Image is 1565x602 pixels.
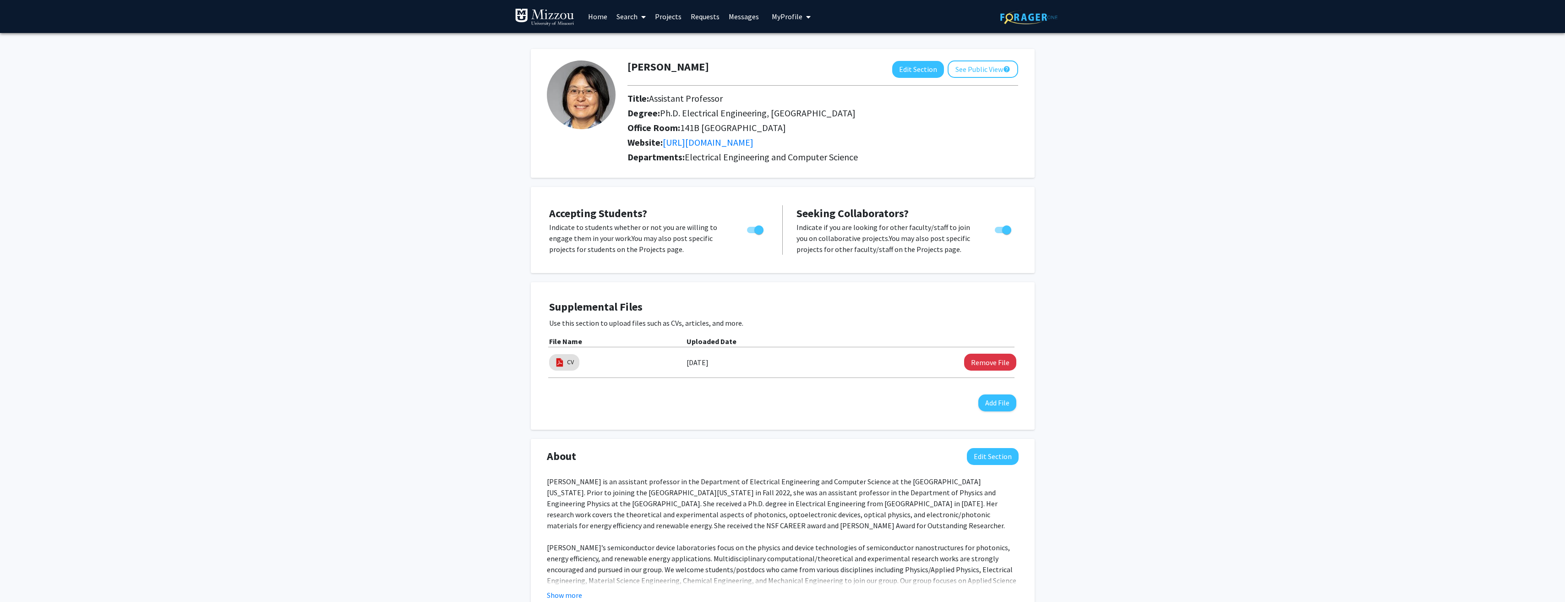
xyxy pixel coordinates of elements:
[796,206,909,220] span: Seeking Collaborators?
[686,0,724,33] a: Requests
[687,355,709,370] label: [DATE]
[547,448,576,465] span: About
[892,61,944,78] button: Edit Section
[649,93,723,104] span: Assistant Professor
[687,337,736,346] b: Uploaded Date
[549,301,1016,314] h4: Supplemental Files
[772,12,802,21] span: My Profile
[660,107,856,119] span: Ph.D. Electrical Engineering, [GEOGRAPHIC_DATA]
[549,317,1016,328] p: Use this section to upload files such as CVs, articles, and more.
[627,93,1018,104] h2: Title:
[7,561,39,595] iframe: Chat
[1000,10,1058,24] img: ForagerOne Logo
[991,222,1016,235] div: Toggle
[627,108,1018,119] h2: Degree:
[549,337,582,346] b: File Name
[621,152,1025,163] h2: Departments:
[650,0,686,33] a: Projects
[685,151,858,163] span: Electrical Engineering and Computer Science
[743,222,769,235] div: Toggle
[583,0,612,33] a: Home
[964,354,1016,371] button: Remove CV File
[627,122,1018,133] h2: Office Room:
[549,222,730,255] p: Indicate to students whether or not you are willing to engage them in your work. You may also pos...
[555,357,565,367] img: pdf_icon.png
[515,8,574,27] img: University of Missouri Logo
[549,206,647,220] span: Accepting Students?
[567,357,574,367] a: CV
[967,448,1019,465] button: Edit About
[724,0,763,33] a: Messages
[978,394,1016,411] button: Add File
[1003,64,1010,75] mat-icon: help
[627,137,1018,148] h2: Website:
[948,60,1018,78] button: See Public View
[796,222,977,255] p: Indicate if you are looking for other faculty/staff to join you on collaborative projects. You ma...
[680,122,786,133] span: 141B [GEOGRAPHIC_DATA]
[612,0,650,33] a: Search
[547,60,616,129] img: Profile Picture
[547,590,582,601] button: Show more
[663,137,753,148] a: Opens in a new tab
[627,60,709,74] h1: [PERSON_NAME]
